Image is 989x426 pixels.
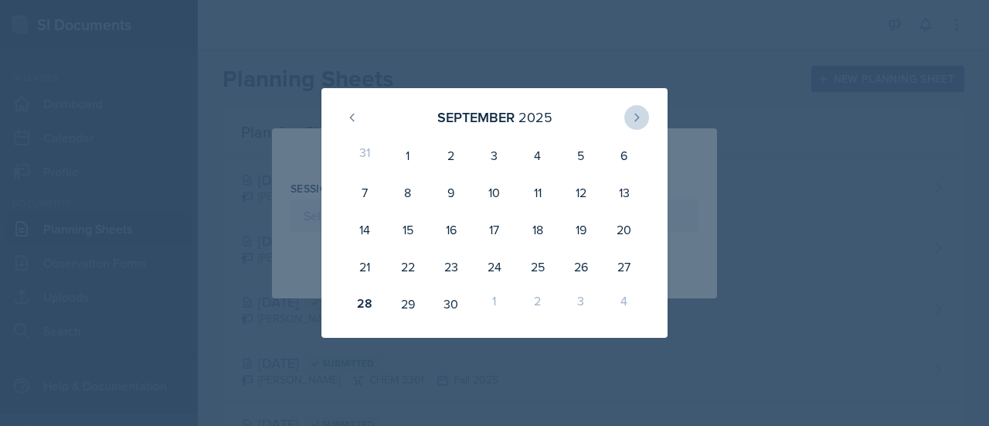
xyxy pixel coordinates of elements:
div: 5 [559,137,603,174]
div: 18 [516,211,559,248]
div: 2025 [518,107,552,128]
div: 26 [559,248,603,285]
div: 3 [559,285,603,322]
div: 14 [343,211,386,248]
div: 4 [603,285,646,322]
div: 23 [430,248,473,285]
div: 1 [386,137,430,174]
div: 12 [559,174,603,211]
div: 4 [516,137,559,174]
div: 3 [473,137,516,174]
div: 28 [343,285,386,322]
div: 8 [386,174,430,211]
div: 2 [430,137,473,174]
div: 25 [516,248,559,285]
div: 30 [430,285,473,322]
div: 16 [430,211,473,248]
div: 24 [473,248,516,285]
div: 15 [386,211,430,248]
div: 13 [603,174,646,211]
div: 22 [386,248,430,285]
div: 7 [343,174,386,211]
div: 29 [386,285,430,322]
div: 1 [473,285,516,322]
div: 19 [559,211,603,248]
div: 10 [473,174,516,211]
div: September [437,107,515,128]
div: 9 [430,174,473,211]
div: 27 [603,248,646,285]
div: 20 [603,211,646,248]
div: 2 [516,285,559,322]
div: 11 [516,174,559,211]
div: 21 [343,248,386,285]
div: 31 [343,137,386,174]
div: 6 [603,137,646,174]
div: 17 [473,211,516,248]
